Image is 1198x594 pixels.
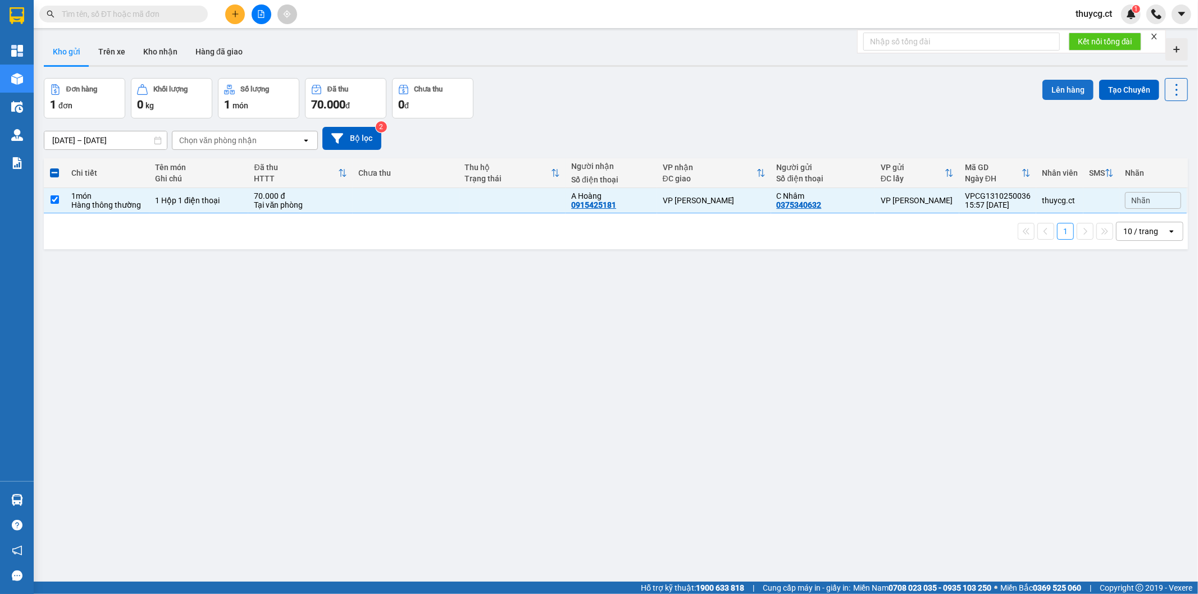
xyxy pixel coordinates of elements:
span: | [753,582,754,594]
span: 1 [50,98,56,111]
button: file-add [252,4,271,24]
button: Bộ lọc [322,127,381,150]
li: Hotline: 1900252555 [105,42,470,56]
div: Tên món [155,163,243,172]
img: solution-icon [11,157,23,169]
div: Chi tiết [71,168,144,177]
span: 1 [1134,5,1138,13]
button: Kho gửi [44,38,89,65]
button: Số lượng1món [218,78,299,118]
span: Kết nối tổng đài [1078,35,1132,48]
div: A Hoàng [571,191,651,200]
button: aim [277,4,297,24]
button: Tạo Chuyến [1099,80,1159,100]
div: Đã thu [254,163,338,172]
div: VP gửi [881,163,945,172]
button: Chưa thu0đ [392,78,473,118]
div: Người nhận [571,162,651,171]
div: VPCG1310250036 [965,191,1031,200]
span: 0 [137,98,143,111]
div: Trạng thái [465,174,552,183]
span: caret-down [1177,9,1187,19]
div: Số điện thoại [777,174,869,183]
div: 0915425181 [571,200,616,209]
div: 70.000 đ [254,191,347,200]
img: warehouse-icon [11,494,23,506]
strong: 1900 633 818 [696,583,744,592]
span: notification [12,545,22,556]
button: 1 [1057,223,1074,240]
div: Đơn hàng [66,85,97,93]
img: warehouse-icon [11,101,23,113]
div: Tại văn phòng [254,200,347,209]
span: ⚪️ [994,586,997,590]
span: message [12,570,22,581]
span: Miền Bắc [1000,582,1081,594]
sup: 1 [1132,5,1140,13]
div: Ngày ĐH [965,174,1022,183]
div: HTTT [254,174,338,183]
div: 0375340632 [777,200,822,209]
th: Toggle SortBy [1083,158,1119,188]
th: Toggle SortBy [248,158,352,188]
div: ĐC giao [663,174,757,183]
span: plus [231,10,239,18]
th: Toggle SortBy [459,158,566,188]
span: đơn [58,101,72,110]
span: Miền Nam [853,582,991,594]
span: Hỗ trợ kỹ thuật: [641,582,744,594]
button: Kết nối tổng đài [1069,33,1141,51]
div: SMS [1089,168,1105,177]
span: 0 [398,98,404,111]
span: | [1090,582,1091,594]
span: question-circle [12,520,22,531]
span: file-add [257,10,265,18]
img: phone-icon [1151,9,1161,19]
button: Đã thu70.000đ [305,78,386,118]
span: đ [345,101,350,110]
button: plus [225,4,245,24]
div: Chọn văn phòng nhận [179,135,257,146]
input: Select a date range. [44,131,167,149]
span: aim [283,10,291,18]
b: GỬI : VP [PERSON_NAME] [14,81,196,100]
strong: 0369 525 060 [1033,583,1081,592]
span: close [1150,33,1158,40]
div: Đã thu [327,85,348,93]
th: Toggle SortBy [875,158,959,188]
div: Hàng thông thường [71,200,144,209]
button: caret-down [1172,4,1191,24]
div: thuycg.ct [1042,196,1078,205]
th: Toggle SortBy [959,158,1036,188]
button: Hàng đã giao [186,38,252,65]
strong: 0708 023 035 - 0935 103 250 [889,583,991,592]
span: 1 [224,98,230,111]
div: VP [PERSON_NAME] [881,196,954,205]
div: Thu hộ [465,163,552,172]
span: Nhãn [1131,196,1150,205]
button: Kho nhận [134,38,186,65]
span: thuycg.ct [1067,7,1121,21]
button: Khối lượng0kg [131,78,212,118]
div: Tạo kho hàng mới [1165,38,1188,61]
span: đ [404,101,409,110]
div: 1 Hộp 1 điện thoại [155,196,243,205]
input: Tìm tên, số ĐT hoặc mã đơn [62,8,194,20]
div: Nhãn [1125,168,1181,177]
div: 10 / trang [1123,226,1158,237]
svg: open [1167,227,1176,236]
img: dashboard-icon [11,45,23,57]
span: search [47,10,54,18]
div: Người gửi [777,163,869,172]
span: 70.000 [311,98,345,111]
img: warehouse-icon [11,129,23,141]
div: Chưa thu [358,168,454,177]
div: Ghi chú [155,174,243,183]
button: Trên xe [89,38,134,65]
img: logo.jpg [14,14,70,70]
div: C Nhâm [777,191,869,200]
span: Cung cấp máy in - giấy in: [763,582,850,594]
div: Số lượng [240,85,269,93]
button: Đơn hàng1đơn [44,78,125,118]
div: Mã GD [965,163,1022,172]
